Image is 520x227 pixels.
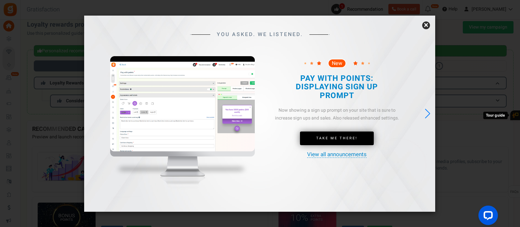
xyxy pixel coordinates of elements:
[217,32,303,38] span: YOU ASKED. WE LISTENED.
[483,112,508,119] div: Tour guide
[332,61,342,66] span: New
[110,62,255,151] img: screenshot
[423,107,432,121] div: Next slide
[110,56,255,203] img: mockup
[279,74,395,100] h2: PAY WITH POINTS: DISPLAYING SIGN UP PROMPT
[422,21,430,29] a: ×
[272,107,402,122] div: Now showing a sign up prompt on your site that is sure to increase sign ups and sales. Also relea...
[300,132,374,145] a: Take Me There!
[307,152,367,158] a: View all announcements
